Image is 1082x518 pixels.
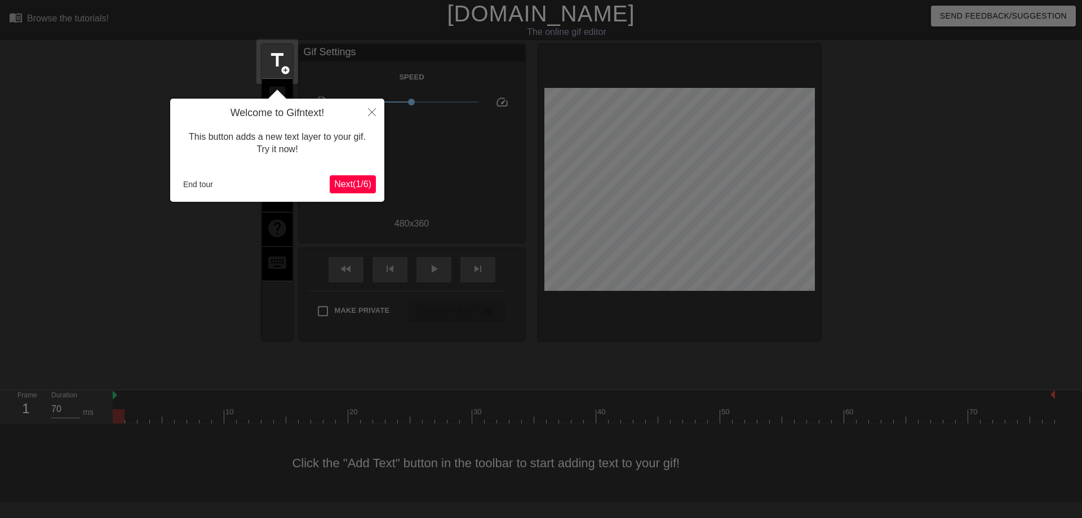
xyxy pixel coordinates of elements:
[330,175,376,193] button: Next
[179,176,218,193] button: End tour
[334,179,371,189] span: Next ( 1 / 6 )
[360,99,384,125] button: Close
[179,107,376,119] h4: Welcome to Gifntext!
[179,119,376,167] div: This button adds a new text layer to your gif. Try it now!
